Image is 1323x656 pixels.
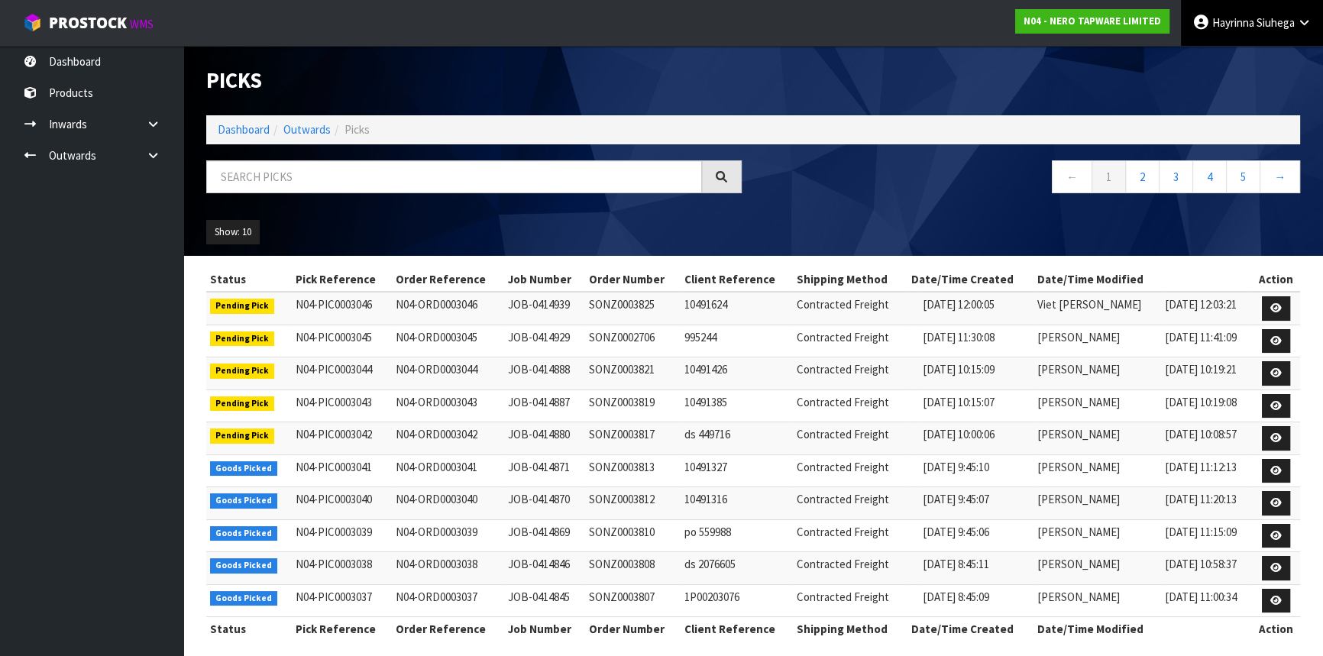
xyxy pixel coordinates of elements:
td: [PERSON_NAME] [1033,325,1161,357]
th: Order Reference [392,267,503,292]
td: [DATE] 10:15:09 [919,357,1033,390]
span: Pending Pick [210,428,274,444]
td: [PERSON_NAME] [1033,422,1161,455]
span: Pending Pick [210,331,274,347]
td: JOB-0414888 [504,357,585,390]
a: Dashboard [218,122,270,137]
th: Status [206,617,292,641]
td: SONZ0003813 [585,454,681,487]
td: N04-ORD0003044 [392,357,503,390]
th: Job Number [504,617,585,641]
span: Goods Picked [210,493,277,509]
span: Goods Picked [210,558,277,574]
td: N04-ORD0003041 [392,454,503,487]
td: SONZ0003819 [585,389,681,422]
td: SONZ0003821 [585,357,681,390]
th: Date/Time Modified [1033,617,1252,641]
td: ds 449716 [681,422,794,455]
td: 10491624 [681,292,794,325]
td: [DATE] 10:19:08 [1161,389,1252,422]
td: N04-ORD0003039 [392,519,503,552]
th: Client Reference [681,617,794,641]
a: ← [1052,160,1092,193]
td: [DATE] 8:45:09 [919,584,1033,617]
td: N04-PIC0003040 [292,487,393,520]
button: Show: 10 [206,220,260,244]
td: [DATE] 9:45:06 [919,519,1033,552]
span: Picks [344,122,370,137]
td: [DATE] 10:19:21 [1161,357,1252,390]
a: 3 [1159,160,1193,193]
span: Goods Picked [210,526,277,541]
th: Action [1252,267,1300,292]
td: N04-PIC0003046 [292,292,393,325]
span: Contracted Freight [797,362,889,376]
td: N04-ORD0003038 [392,552,503,585]
td: N04-PIC0003041 [292,454,393,487]
td: N04-PIC0003044 [292,357,393,390]
th: Order Reference [392,617,503,641]
td: SONZ0003808 [585,552,681,585]
th: Date/Time Created [907,617,1033,641]
td: [DATE] 10:15:07 [919,389,1033,422]
td: [PERSON_NAME] [1033,519,1161,552]
span: Contracted Freight [797,460,889,474]
td: [PERSON_NAME] [1033,357,1161,390]
td: N04-PIC0003037 [292,584,393,617]
th: Date/Time Created [907,267,1033,292]
td: N04-ORD0003045 [392,325,503,357]
td: Viet [PERSON_NAME] [1033,292,1161,325]
span: Siuhega [1257,15,1295,30]
span: Goods Picked [210,591,277,606]
td: N04-ORD0003043 [392,389,503,422]
td: [DATE] 9:45:07 [919,487,1033,520]
td: po 559988 [681,519,794,552]
span: Contracted Freight [797,395,889,409]
a: 4 [1192,160,1227,193]
td: 10491327 [681,454,794,487]
td: [DATE] 10:00:06 [919,422,1033,455]
small: WMS [130,17,154,31]
td: [DATE] 11:20:13 [1161,487,1252,520]
span: Contracted Freight [797,492,889,506]
td: JOB-0414939 [504,292,585,325]
td: SONZ0002706 [585,325,681,357]
td: [DATE] 12:00:05 [919,292,1033,325]
td: JOB-0414880 [504,422,585,455]
span: Hayrinna [1212,15,1254,30]
span: Contracted Freight [797,590,889,604]
nav: Page navigation [765,160,1300,198]
th: Date/Time Modified [1033,267,1252,292]
td: 10491426 [681,357,794,390]
td: [DATE] 11:15:09 [1161,519,1252,552]
a: 2 [1125,160,1160,193]
td: N04-ORD0003040 [392,487,503,520]
td: N04-PIC0003045 [292,325,393,357]
td: 10491316 [681,487,794,520]
td: 10491385 [681,389,794,422]
h1: Picks [206,69,742,92]
td: JOB-0414846 [504,552,585,585]
span: Pending Pick [210,364,274,379]
td: ds 2076605 [681,552,794,585]
strong: N04 - NERO TAPWARE LIMITED [1024,15,1161,27]
a: → [1260,160,1300,193]
td: [DATE] 10:08:57 [1161,422,1252,455]
td: [DATE] 11:00:34 [1161,584,1252,617]
td: JOB-0414929 [504,325,585,357]
th: Status [206,267,292,292]
th: Pick Reference [292,617,393,641]
span: Contracted Freight [797,330,889,344]
td: N04-PIC0003038 [292,552,393,585]
td: [PERSON_NAME] [1033,584,1161,617]
span: Contracted Freight [797,427,889,441]
td: [PERSON_NAME] [1033,552,1161,585]
td: [DATE] 10:58:37 [1161,552,1252,585]
th: Pick Reference [292,267,393,292]
td: N04-ORD0003042 [392,422,503,455]
td: SONZ0003810 [585,519,681,552]
td: SONZ0003825 [585,292,681,325]
a: 1 [1092,160,1126,193]
td: [DATE] 8:45:11 [919,552,1033,585]
td: N04-PIC0003043 [292,389,393,422]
